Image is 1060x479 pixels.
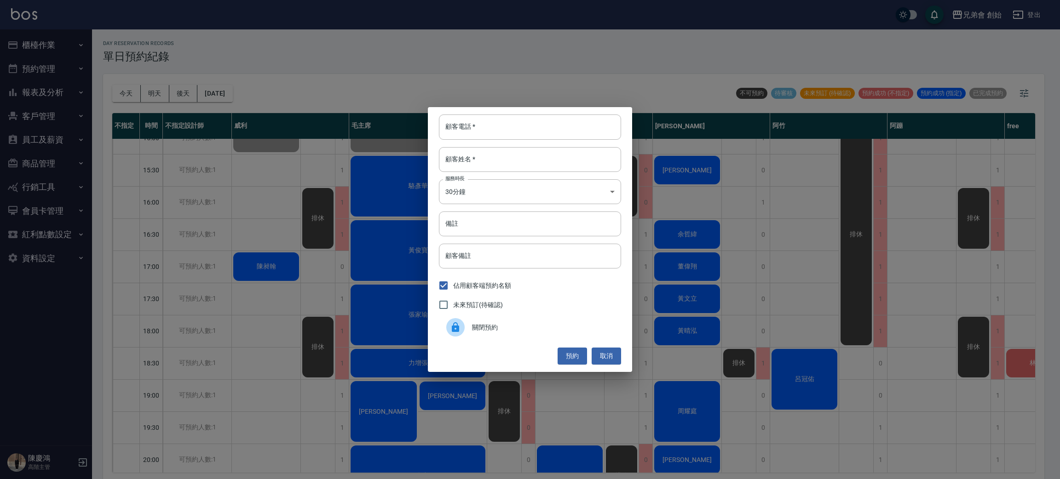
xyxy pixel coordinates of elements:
span: 未來預訂(待確認) [453,300,503,310]
span: 關閉預約 [472,323,614,332]
label: 服務時長 [445,175,465,182]
div: 關閉預約 [439,314,621,340]
span: 佔用顧客端預約名額 [453,281,511,291]
button: 預約 [558,348,587,365]
button: 取消 [592,348,621,365]
div: 30分鐘 [439,179,621,204]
